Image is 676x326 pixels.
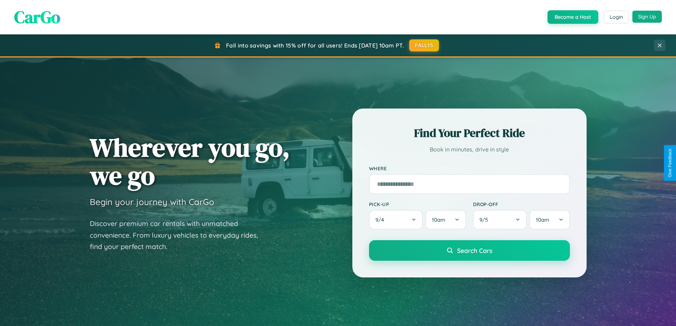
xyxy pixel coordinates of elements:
button: 9/5 [473,210,527,230]
button: FALL15 [409,39,439,51]
button: Login [604,11,629,23]
button: Sign Up [632,11,662,23]
span: 9 / 5 [479,216,491,223]
div: Give Feedback [667,149,672,177]
h3: Begin your journey with CarGo [90,197,214,207]
label: Pick-up [369,201,466,207]
button: 9/4 [369,210,423,230]
span: 9 / 4 [375,216,388,223]
label: Drop-off [473,201,570,207]
span: 10am [536,216,549,223]
span: Search Cars [457,247,492,254]
button: 10am [425,210,466,230]
button: Become a Host [548,10,598,24]
span: Fall into savings with 15% off for all users! Ends [DATE] 10am PT. [226,42,404,49]
span: CarGo [14,5,60,29]
p: Book in minutes, drive in style [369,144,570,155]
label: Where [369,165,570,171]
p: Discover premium car rentals with unmatched convenience. From luxury vehicles to everyday rides, ... [90,218,267,253]
h2: Find Your Perfect Ride [369,125,570,141]
h1: Wherever you go, we go [90,133,290,189]
span: 10am [432,216,445,223]
button: Search Cars [369,240,570,261]
button: 10am [529,210,570,230]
